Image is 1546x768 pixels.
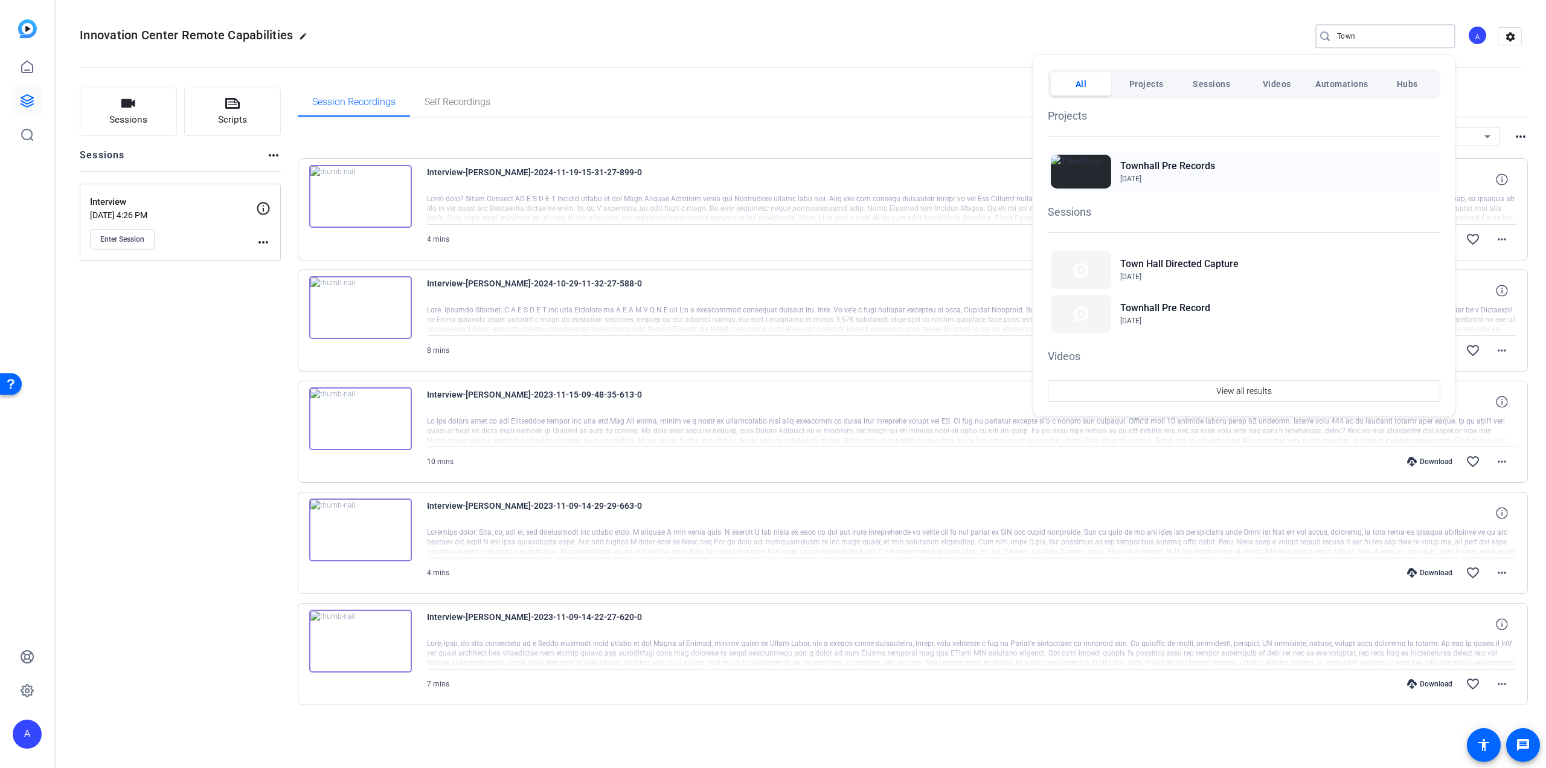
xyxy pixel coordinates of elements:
[1048,348,1440,364] h1: Videos
[1051,251,1111,289] img: Thumbnail
[1216,379,1272,402] span: View all results
[1076,73,1087,95] span: All
[1263,73,1291,95] span: Videos
[1120,257,1239,271] h2: Town Hall Directed Capture
[1129,73,1164,95] span: Projects
[1051,295,1111,333] img: Thumbnail
[1051,155,1111,189] img: Thumbnail
[1048,380,1440,402] button: View all results
[1315,73,1368,95] span: Automations
[1120,175,1141,183] span: [DATE]
[1120,317,1141,325] span: [DATE]
[1120,301,1210,315] h2: Townhall Pre Record
[1048,108,1440,124] h1: Projects
[1193,73,1230,95] span: Sessions
[1397,73,1418,95] span: Hubs
[1120,273,1141,281] span: [DATE]
[1120,159,1215,173] h2: Townhall Pre Records
[1048,204,1440,220] h1: Sessions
